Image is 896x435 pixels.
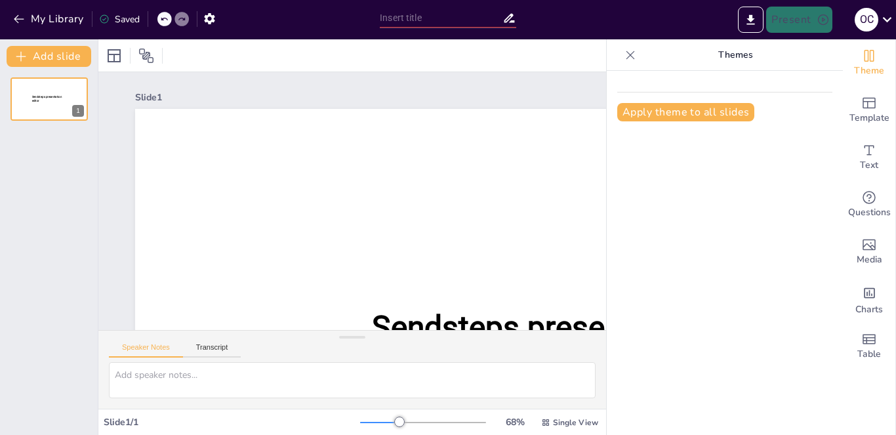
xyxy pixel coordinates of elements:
[857,253,882,267] span: Media
[766,7,832,33] button: Present
[843,134,895,181] div: Add text boxes
[843,276,895,323] div: Add charts and graphs
[855,7,878,33] button: O C
[843,87,895,134] div: Add ready made slides
[617,103,754,121] button: Apply theme to all slides
[138,48,154,64] span: Position
[32,95,62,102] span: Sendsteps presentation editor
[553,417,598,428] span: Single View
[843,181,895,228] div: Get real-time input from your audience
[10,77,88,121] div: Sendsteps presentation editor1
[738,7,764,33] button: Export to PowerPoint
[848,205,891,220] span: Questions
[99,13,140,26] div: Saved
[10,9,89,30] button: My Library
[854,64,884,78] span: Theme
[857,347,881,362] span: Table
[855,8,878,31] div: O C
[843,323,895,370] div: Add a table
[135,91,852,104] div: Slide 1
[380,9,502,28] input: Insert title
[499,416,531,428] div: 68 %
[372,308,702,388] span: Sendsteps presentation editor
[183,343,241,358] button: Transcript
[849,111,889,125] span: Template
[843,39,895,87] div: Change the overall theme
[843,228,895,276] div: Add images, graphics, shapes or video
[860,158,878,173] span: Text
[855,302,883,317] span: Charts
[7,46,91,67] button: Add slide
[109,343,183,358] button: Speaker Notes
[641,39,830,71] p: Themes
[104,416,360,428] div: Slide 1 / 1
[104,45,125,66] div: Layout
[72,105,84,117] div: 1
